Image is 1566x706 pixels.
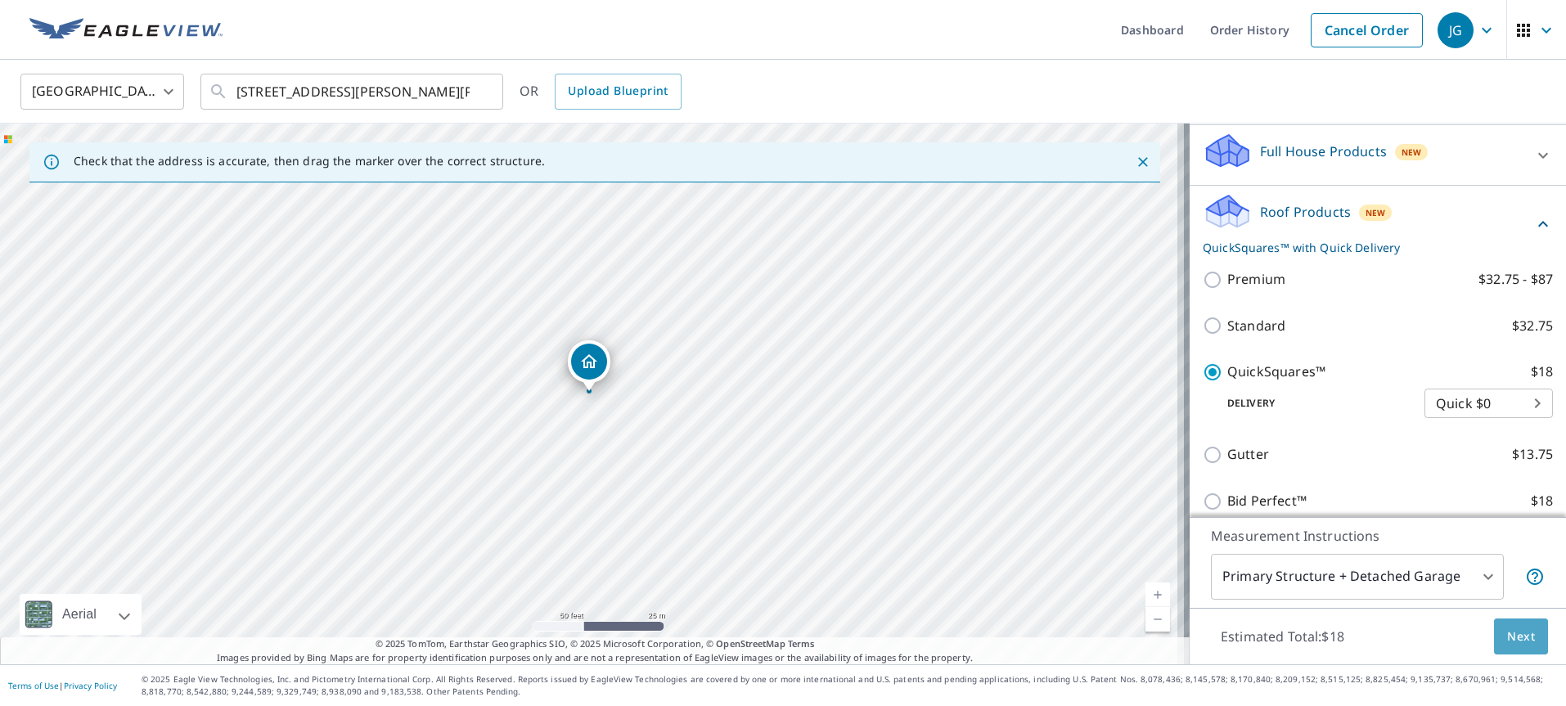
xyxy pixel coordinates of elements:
[57,594,101,635] div: Aerial
[788,637,815,650] a: Terms
[1311,13,1423,47] a: Cancel Order
[1227,444,1269,465] p: Gutter
[20,594,142,635] div: Aerial
[568,340,610,391] div: Dropped pin, building 1, Residential property, 301 S Henderson St Bullard, TX 75757
[568,81,668,101] span: Upload Blueprint
[8,681,117,690] p: |
[1227,491,1307,511] p: Bid Perfect™
[1211,526,1545,546] p: Measurement Instructions
[1132,151,1154,173] button: Close
[1208,618,1357,654] p: Estimated Total: $18
[64,680,117,691] a: Privacy Policy
[142,673,1558,698] p: © 2025 Eagle View Technologies, Inc. and Pictometry International Corp. All Rights Reserved. Repo...
[1512,316,1553,336] p: $32.75
[1227,316,1285,336] p: Standard
[1525,567,1545,587] span: Your report will include the primary structure and a detached garage if one exists.
[716,637,785,650] a: OpenStreetMap
[1227,362,1325,382] p: QuickSquares™
[1260,202,1351,222] p: Roof Products
[74,154,545,169] p: Check that the address is accurate, then drag the marker over the correct structure.
[1402,146,1422,159] span: New
[1203,396,1424,411] p: Delivery
[376,637,815,651] span: © 2025 TomTom, Earthstar Geographics SIO, © 2025 Microsoft Corporation, ©
[1366,206,1386,219] span: New
[1424,380,1553,426] div: Quick $0
[1145,607,1170,632] a: Current Level 19, Zoom Out
[1512,444,1553,465] p: $13.75
[1203,239,1533,256] p: QuickSquares™ with Quick Delivery
[1507,627,1535,647] span: Next
[1211,554,1504,600] div: Primary Structure + Detached Garage
[236,69,470,115] input: Search by address or latitude-longitude
[1531,491,1553,511] p: $18
[1203,192,1553,256] div: Roof ProductsNewQuickSquares™ with Quick Delivery
[1494,618,1548,655] button: Next
[1203,132,1553,178] div: Full House ProductsNew
[1438,12,1474,48] div: JG
[1478,269,1553,290] p: $32.75 - $87
[8,680,59,691] a: Terms of Use
[20,69,184,115] div: [GEOGRAPHIC_DATA]
[555,74,681,110] a: Upload Blueprint
[29,18,223,43] img: EV Logo
[1531,362,1553,382] p: $18
[1145,582,1170,607] a: Current Level 19, Zoom In
[1227,269,1285,290] p: Premium
[1260,142,1387,161] p: Full House Products
[520,74,682,110] div: OR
